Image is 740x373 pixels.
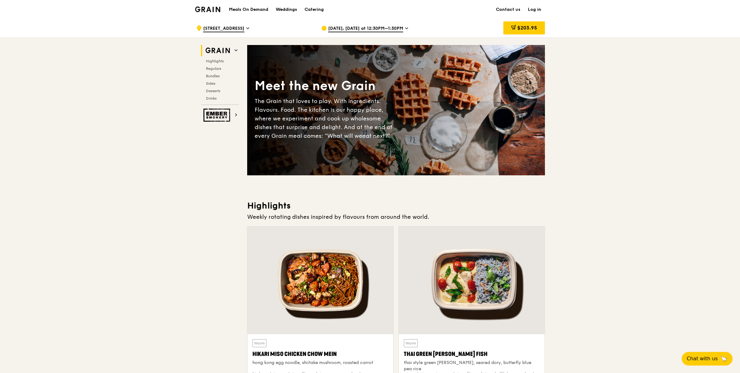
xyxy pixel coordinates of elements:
div: Meet the new Grain [255,78,396,94]
span: Bundles [206,74,220,78]
a: Weddings [272,0,301,19]
span: Desserts [206,89,220,93]
div: thai style green [PERSON_NAME], seared dory, butterfly blue pea rice [404,360,540,372]
div: Catering [305,0,324,19]
div: Weekly rotating dishes inspired by flavours from around the world. [247,213,545,221]
span: eat next?” [362,133,390,139]
div: Warm [252,339,266,347]
span: Drinks [206,96,216,101]
span: Chat with us [687,355,718,362]
img: Grain [195,7,220,12]
h3: Highlights [247,200,545,211]
span: [DATE], [DATE] at 12:30PM–1:30PM [328,25,403,32]
a: Log in [524,0,545,19]
div: Warm [404,339,418,347]
span: Highlights [206,59,224,63]
div: The Grain that loves to play. With ingredients. Flavours. Food. The kitchen is our happy place, w... [255,97,396,140]
span: Sides [206,81,215,86]
span: [STREET_ADDRESS] [203,25,244,32]
img: Grain web logo [203,45,232,56]
a: Catering [301,0,328,19]
h1: Meals On Demand [229,7,268,13]
div: hong kong egg noodle, shiitake mushroom, roasted carrot [252,360,388,366]
div: Hikari Miso Chicken Chow Mein [252,350,388,358]
img: Ember Smokery web logo [203,109,232,122]
a: Contact us [492,0,524,19]
span: Regulars [206,66,221,71]
div: Weddings [276,0,297,19]
button: Chat with us🦙 [682,352,733,366]
span: $203.95 [517,25,537,31]
span: 🦙 [720,355,728,362]
div: Thai Green [PERSON_NAME] Fish [404,350,540,358]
